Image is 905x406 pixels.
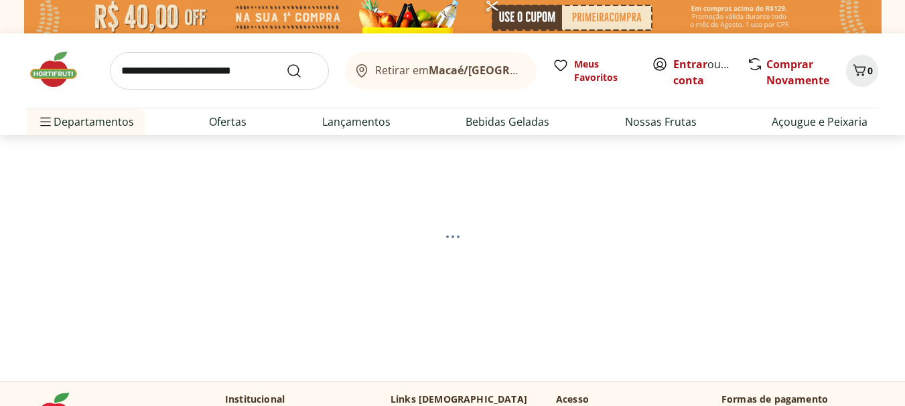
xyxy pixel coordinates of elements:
button: Submit Search [286,63,318,79]
a: Açougue e Peixaria [772,114,867,130]
span: ou [673,56,733,88]
button: Carrinho [846,55,878,87]
a: Lançamentos [322,114,391,130]
span: Retirar em [375,64,523,76]
a: Bebidas Geladas [466,114,549,130]
button: Menu [38,106,54,138]
a: Entrar [673,57,707,72]
span: Departamentos [38,106,134,138]
a: Ofertas [209,114,247,130]
p: Links [DEMOGRAPHIC_DATA] [391,393,527,406]
span: Meus Favoritos [574,58,636,84]
a: Nossas Frutas [625,114,697,130]
span: 0 [867,64,873,77]
p: Acesso [556,393,589,406]
img: Hortifruti [27,49,94,90]
a: Criar conta [673,57,747,88]
p: Formas de pagamento [721,393,878,406]
p: Institucional [225,393,285,406]
button: Retirar emMacaé/[GEOGRAPHIC_DATA] [345,52,537,90]
input: search [110,52,329,90]
a: Comprar Novamente [766,57,829,88]
a: Meus Favoritos [553,58,636,84]
b: Macaé/[GEOGRAPHIC_DATA] [429,63,579,78]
